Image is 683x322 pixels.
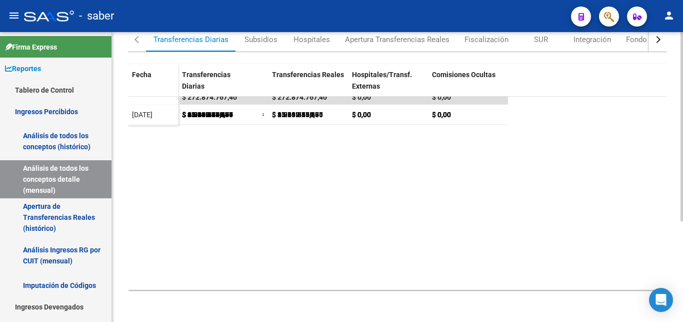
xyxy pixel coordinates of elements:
[262,111,266,119] span: =
[8,10,20,22] mat-icon: menu
[244,34,277,45] div: Subsidios
[272,111,323,119] span: $ 67.912.475,65
[352,71,412,90] span: Hospitales/Transf. Externas
[268,64,348,106] datatable-header-cell: Transferencias Reales
[182,93,237,101] span: $ 272.874.767,40
[428,64,508,106] datatable-header-cell: Comisiones Ocultas
[128,64,178,106] datatable-header-cell: Fecha
[573,34,611,45] div: Integración
[272,93,327,101] span: $ 272.874.767,40
[182,111,233,119] span: $ 67.912.475,65
[132,111,152,119] span: [DATE]
[178,64,258,106] datatable-header-cell: Transferencias Diarias
[5,42,57,53] span: Firma Express
[153,34,228,45] div: Transferencias Diarias
[272,71,344,79] span: Transferencias Reales
[432,93,451,101] span: $ 0,00
[352,111,371,119] span: $ 0,00
[663,10,675,22] mat-icon: person
[432,111,451,119] span: $ 0,00
[534,34,548,45] div: SUR
[293,34,330,45] div: Hospitales
[348,64,428,106] datatable-header-cell: Hospitales/Transf. Externas
[352,93,371,101] span: $ 0,00
[649,288,673,312] div: Open Intercom Messenger
[432,71,495,79] span: Comisiones Ocultas
[182,71,230,90] span: Transferencias Diarias
[132,71,151,79] span: Fecha
[464,34,508,45] div: Fiscalización
[79,5,114,27] span: - saber
[345,34,449,45] div: Apertura Transferencias Reales
[5,63,41,74] span: Reportes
